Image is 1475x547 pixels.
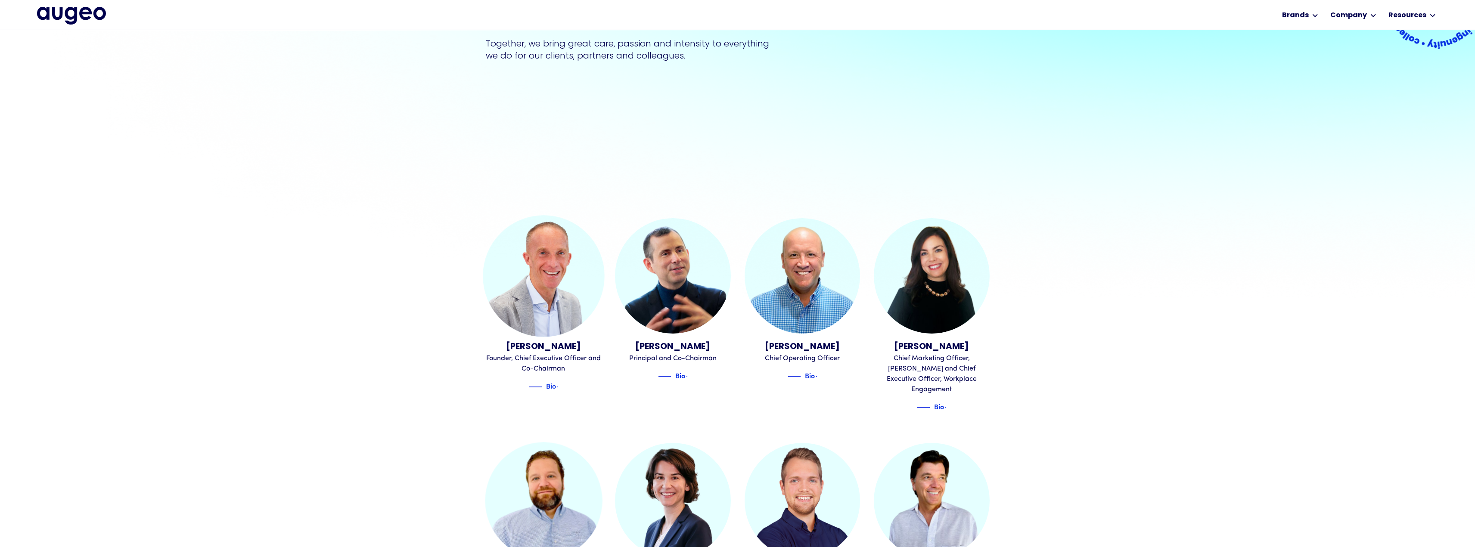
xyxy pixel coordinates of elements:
[745,218,860,381] a: Erik Sorensen[PERSON_NAME]Chief Operating OfficerBlue decorative lineBioBlue text arrow
[615,340,731,353] div: [PERSON_NAME]
[805,370,815,380] div: Bio
[529,382,542,392] img: Blue decorative line
[675,370,685,380] div: Bio
[37,7,106,24] img: Augeo's full logo in midnight blue.
[1388,10,1426,21] div: Resources
[816,371,829,382] img: Blue text arrow
[615,218,731,381] a: Juan Sabater[PERSON_NAME]Principal and Co-ChairmanBlue decorative lineBioBlue text arrow
[686,371,699,382] img: Blue text arrow
[874,218,990,412] a: Juliann Gilbert[PERSON_NAME]Chief Marketing Officer, [PERSON_NAME] and Chief Executive Officer, W...
[557,382,570,392] img: Blue text arrow
[486,37,782,62] p: Together, we bring great care, passion and intensity to everything we do for our clients, partner...
[874,340,990,353] div: [PERSON_NAME]
[1282,10,1309,21] div: Brands
[546,380,556,391] div: Bio
[483,215,604,337] img: David Kristal
[658,371,671,382] img: Blue decorative line
[486,340,602,353] div: [PERSON_NAME]
[788,371,801,382] img: Blue decorative line
[745,340,860,353] div: [PERSON_NAME]
[615,353,731,364] div: Principal and Co-Chairman
[745,353,860,364] div: Chief Operating Officer
[874,353,990,395] div: Chief Marketing Officer, [PERSON_NAME] and Chief Executive Officer, Workplace Engagement
[945,402,958,413] img: Blue text arrow
[917,402,930,413] img: Blue decorative line
[615,218,731,334] img: Juan Sabater
[874,218,990,334] img: Juliann Gilbert
[37,7,106,24] a: home
[486,218,602,392] a: David Kristal[PERSON_NAME]Founder, Chief Executive Officer and Co-ChairmanBlue decorative lineBio...
[745,218,860,334] img: Erik Sorensen
[1330,10,1367,21] div: Company
[486,353,602,374] div: Founder, Chief Executive Officer and Co-Chairman
[934,401,944,411] div: Bio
